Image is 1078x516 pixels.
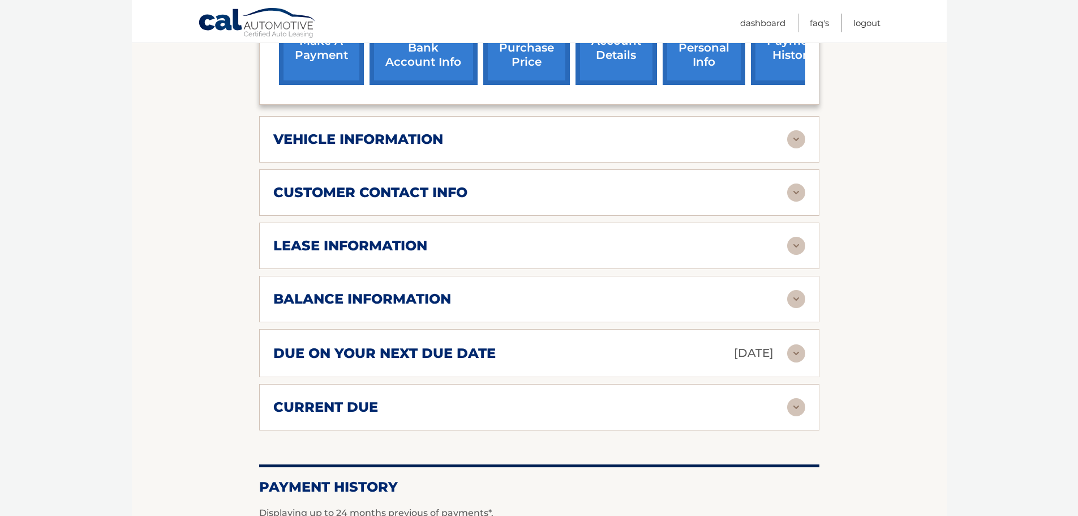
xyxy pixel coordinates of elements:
h2: Payment History [259,479,819,496]
a: FAQ's [810,14,829,32]
h2: vehicle information [273,131,443,148]
a: Dashboard [740,14,785,32]
a: update personal info [663,11,745,85]
a: Cal Automotive [198,7,317,40]
h2: current due [273,399,378,416]
a: request purchase price [483,11,570,85]
h2: lease information [273,237,427,254]
img: accordion-rest.svg [787,184,805,202]
a: payment history [751,11,836,85]
a: Logout [853,14,881,32]
h2: due on your next due date [273,345,496,362]
img: accordion-rest.svg [787,237,805,255]
a: make a payment [279,11,364,85]
img: accordion-rest.svg [787,290,805,308]
img: accordion-rest.svg [787,398,805,416]
a: Add/Remove bank account info [370,11,478,85]
h2: balance information [273,291,451,308]
img: accordion-rest.svg [787,344,805,363]
a: account details [575,11,657,85]
h2: customer contact info [273,184,467,201]
p: [DATE] [734,343,774,363]
img: accordion-rest.svg [787,130,805,148]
